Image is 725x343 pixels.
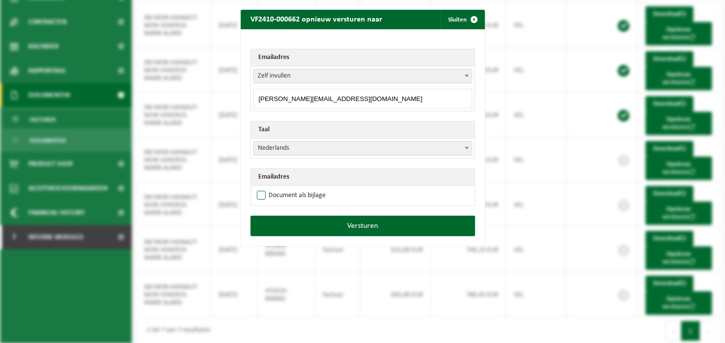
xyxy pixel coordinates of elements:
label: Document als bijlage [255,188,326,203]
span: Zelf invullen [253,69,472,83]
input: Emailadres [253,89,472,108]
span: Nederlands [253,141,472,156]
span: Zelf invullen [254,69,472,83]
span: Nederlands [254,141,472,155]
th: Taal [251,121,475,139]
th: Emailadres [251,169,475,186]
button: Sluiten [440,10,484,29]
th: Emailadres [251,49,475,66]
h2: VF2410-000662 opnieuw versturen naar [241,10,392,28]
button: Versturen [250,216,475,236]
